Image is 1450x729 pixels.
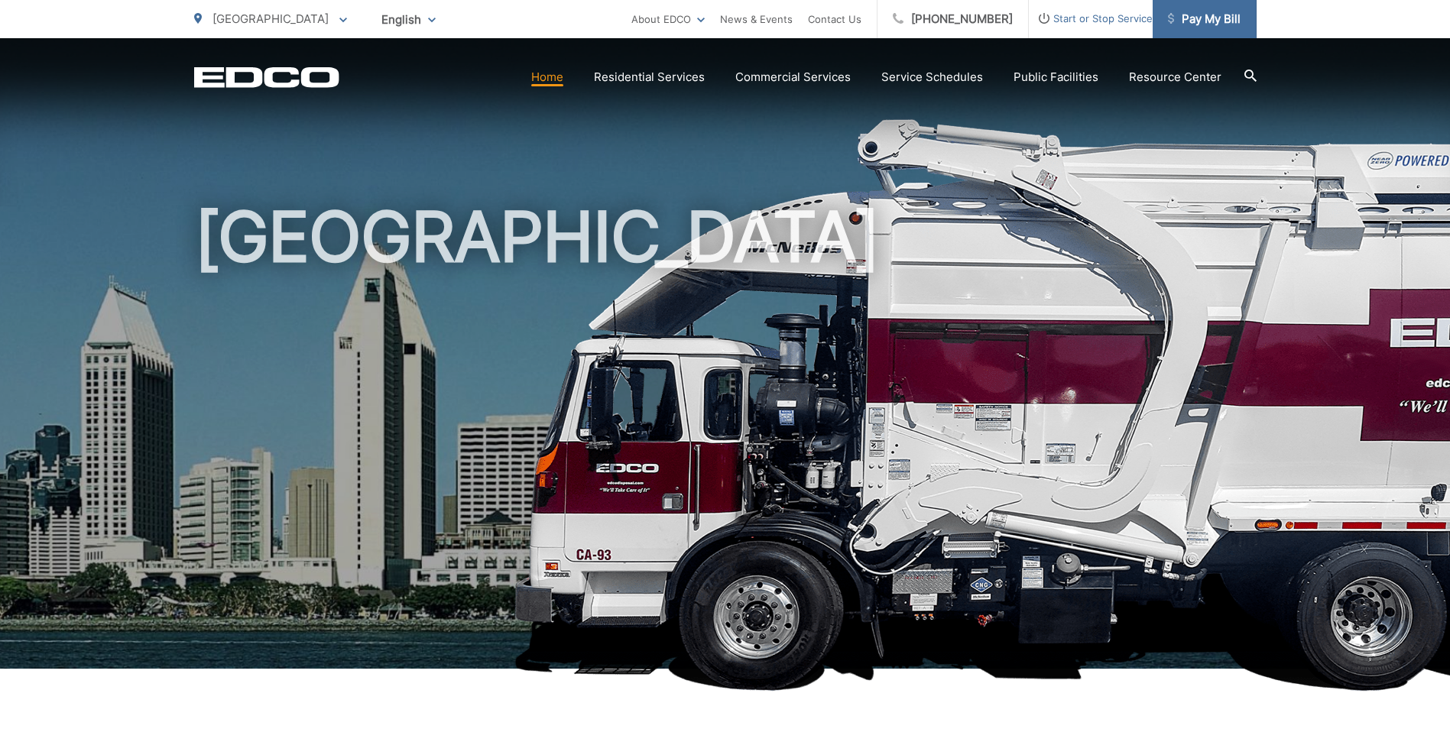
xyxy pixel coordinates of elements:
span: [GEOGRAPHIC_DATA] [212,11,329,26]
a: Public Facilities [1014,68,1098,86]
span: Pay My Bill [1168,10,1241,28]
a: About EDCO [631,10,705,28]
a: Home [531,68,563,86]
span: English [370,6,447,33]
a: News & Events [720,10,793,28]
a: Commercial Services [735,68,851,86]
a: Residential Services [594,68,705,86]
a: Service Schedules [881,68,983,86]
a: EDCD logo. Return to the homepage. [194,66,339,88]
a: Contact Us [808,10,861,28]
h1: [GEOGRAPHIC_DATA] [194,199,1257,682]
a: Resource Center [1129,68,1221,86]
